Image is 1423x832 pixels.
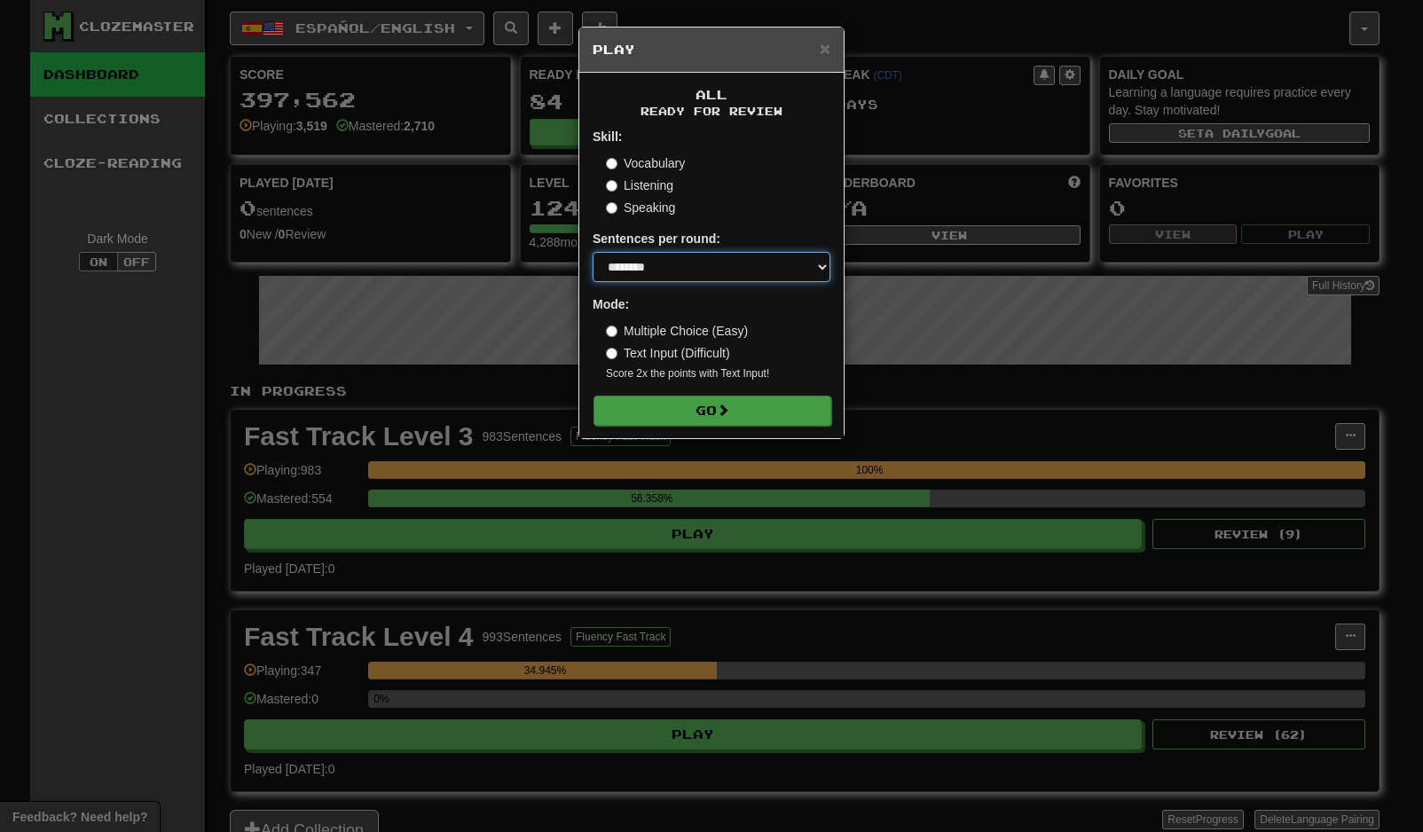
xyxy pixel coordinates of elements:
[593,104,830,119] small: Ready for Review
[606,366,830,381] small: Score 2x the points with Text Input !
[820,38,830,59] span: ×
[606,154,685,172] label: Vocabulary
[606,180,617,192] input: Listening
[593,230,720,247] label: Sentences per round:
[594,396,831,426] button: Go
[606,177,673,194] label: Listening
[606,348,617,359] input: Text Input (Difficult)
[606,344,730,362] label: Text Input (Difficult)
[593,297,629,311] strong: Mode:
[696,87,727,102] span: All
[606,199,675,216] label: Speaking
[606,322,748,340] label: Multiple Choice (Easy)
[820,39,830,58] button: Close
[593,130,622,144] strong: Skill:
[606,202,617,214] input: Speaking
[606,158,617,169] input: Vocabulary
[593,41,830,59] h5: Play
[606,326,617,337] input: Multiple Choice (Easy)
